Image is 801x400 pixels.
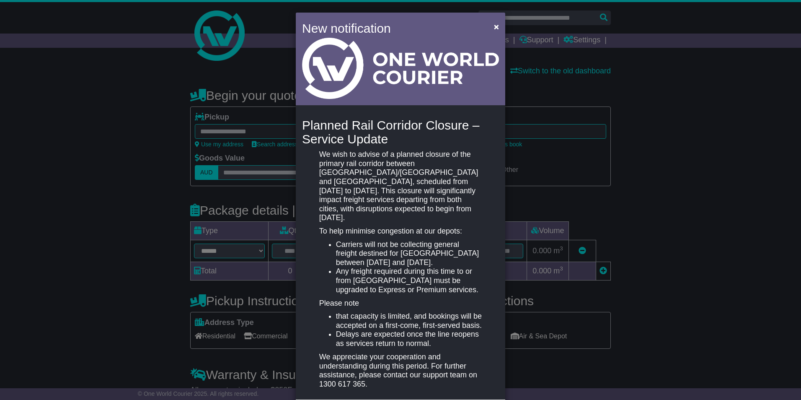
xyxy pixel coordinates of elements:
[302,118,499,146] h4: Planned Rail Corridor Closure – Service Update
[336,240,482,268] li: Carriers will not be collecting general freight destined for [GEOGRAPHIC_DATA] between [DATE] and...
[494,22,499,31] span: ×
[319,353,482,389] p: We appreciate your cooperation and understanding during this period. For further assistance, plea...
[319,299,482,308] p: Please note
[336,330,482,348] li: Delays are expected once the line reopens as services return to normal.
[302,38,499,99] img: Light
[336,312,482,330] li: that capacity is limited, and bookings will be accepted on a first-come, first-served basis.
[490,18,503,35] button: Close
[319,227,482,236] p: To help minimise congestion at our depots:
[302,19,482,38] h4: New notification
[319,150,482,223] p: We wish to advise of a planned closure of the primary rail corridor between [GEOGRAPHIC_DATA]/[GE...
[336,267,482,294] li: Any freight required during this time to or from [GEOGRAPHIC_DATA] must be upgraded to Express or...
